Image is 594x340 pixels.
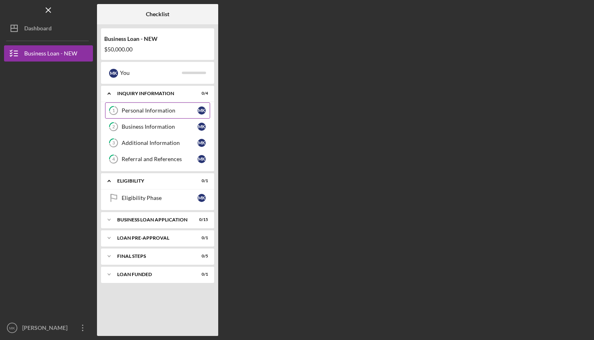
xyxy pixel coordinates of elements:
[112,124,115,130] tspan: 2
[4,45,93,62] button: Business Loan - NEW
[122,107,198,114] div: Personal Information
[194,217,208,222] div: 0 / 15
[117,254,188,259] div: FINAL STEPS
[4,20,93,36] button: Dashboard
[24,20,52,38] div: Dashboard
[9,326,15,330] text: MK
[146,11,169,17] b: Checklist
[105,151,210,167] a: 4Referral and ReferencesMK
[122,156,198,162] div: Referral and References
[198,194,206,202] div: M K
[117,178,188,183] div: ELIGIBILITY
[122,140,198,146] div: Additional Information
[104,36,211,42] div: Business Loan - NEW
[112,157,115,162] tspan: 4
[105,119,210,135] a: 2Business InformationMK
[104,46,211,53] div: $50,000.00
[112,140,115,146] tspan: 3
[194,254,208,259] div: 0 / 5
[120,66,182,80] div: You
[194,236,208,240] div: 0 / 1
[122,123,198,130] div: Business Information
[105,190,210,206] a: Eligibility PhaseMK
[122,195,198,201] div: Eligibility Phase
[117,272,188,277] div: LOAN FUNDED
[194,91,208,96] div: 0 / 4
[194,272,208,277] div: 0 / 1
[117,236,188,240] div: LOAN PRE-APPROVAL
[4,320,93,336] button: MK[PERSON_NAME]
[198,123,206,131] div: M K
[194,178,208,183] div: 0 / 1
[109,69,118,78] div: M K
[198,139,206,147] div: M K
[105,102,210,119] a: 1Personal InformationMK
[198,155,206,163] div: M K
[117,91,188,96] div: INQUIRY INFORMATION
[24,45,77,64] div: Business Loan - NEW
[20,320,73,338] div: [PERSON_NAME]
[117,217,188,222] div: BUSINESS LOAN APPLICATION
[105,135,210,151] a: 3Additional InformationMK
[198,106,206,115] div: M K
[112,108,115,113] tspan: 1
